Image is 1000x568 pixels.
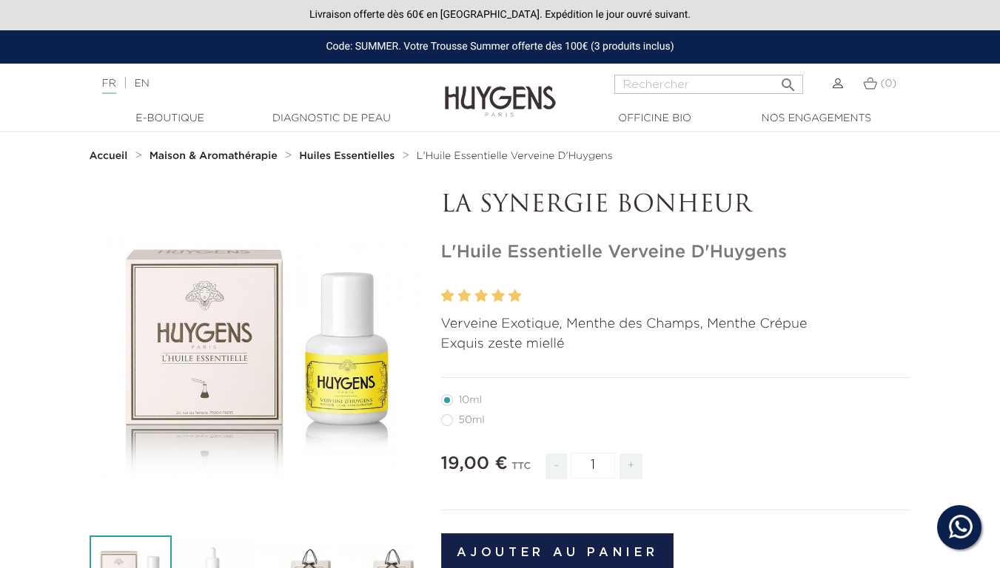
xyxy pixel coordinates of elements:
label: 4 [491,285,505,307]
img: Huygens [445,62,556,119]
strong: Accueil [90,151,128,161]
button:  [775,70,802,90]
strong: Huiles Essentielles [299,151,395,161]
a: Officine Bio [581,111,729,126]
span: - [546,453,566,479]
a: Huiles Essentielles [299,150,398,162]
span: 19,00 € [441,455,508,473]
p: LA SYNERGIE BONHEUR [441,192,911,220]
label: 1 [441,285,454,307]
a: Maison & Aromathérapie [150,150,281,162]
label: 50ml [441,414,503,426]
label: 10ml [441,394,500,406]
input: Rechercher [614,75,803,94]
div: | [95,75,406,92]
p: Verveine Exotique, Menthe des Champs, Menthe Crépue [441,314,911,334]
label: 3 [474,285,488,307]
a: E-Boutique [96,111,244,126]
a: L'Huile Essentielle Verveine D'Huygens [417,150,613,162]
i:  [779,72,797,89]
a: Nos engagements [742,111,890,126]
a: FR [102,78,116,94]
a: EN [134,78,149,89]
span: (0) [880,78,896,89]
span: L'Huile Essentielle Verveine D'Huygens [417,151,613,161]
div: TTC [511,450,531,490]
input: Quantité [571,453,615,479]
label: 5 [509,285,522,307]
h1: L'Huile Essentielle Verveine D'Huygens [441,242,911,263]
a: Diagnostic de peau [258,111,406,126]
span: + [620,453,643,479]
a: Accueil [90,150,131,162]
label: 2 [457,285,471,307]
strong: Maison & Aromathérapie [150,151,278,161]
p: Exquis zeste miellé [441,334,911,354]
